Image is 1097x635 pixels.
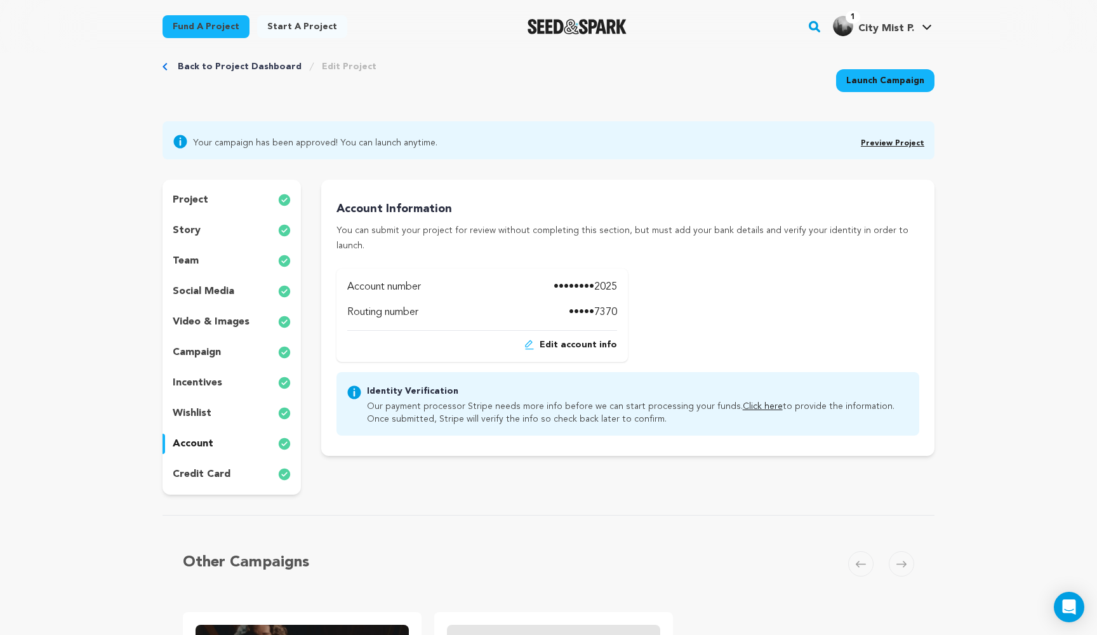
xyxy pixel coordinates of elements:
[163,60,376,73] div: Breadcrumb
[163,342,301,363] button: campaign
[163,190,301,210] button: project
[554,279,617,295] p: ••••••••2025
[347,305,418,320] p: Routing number
[528,19,627,34] img: Seed&Spark Logo Dark Mode
[569,305,617,320] p: •••••7370
[173,406,211,421] p: wishlist
[173,436,213,451] p: account
[861,140,924,147] a: Preview Project
[163,281,301,302] button: social media
[367,398,909,425] p: Our payment processor Stripe needs more info before we can start processing your funds. to provid...
[278,253,291,269] img: check-circle-full.svg
[278,223,291,238] img: check-circle-full.svg
[173,314,249,330] p: video & images
[163,434,301,454] button: account
[173,223,201,238] p: story
[278,314,291,330] img: check-circle-full.svg
[278,436,291,451] img: check-circle-full.svg
[173,375,222,391] p: incentives
[278,375,291,391] img: check-circle-full.svg
[322,60,376,73] a: Edit Project
[173,253,199,269] p: team
[524,338,617,351] button: Edit account info
[163,464,301,485] button: credit card
[163,251,301,271] button: team
[163,220,301,241] button: story
[528,19,627,34] a: Seed&Spark Homepage
[183,551,309,574] h5: Other Campaigns
[257,15,347,38] a: Start a project
[830,13,934,40] span: City Mist P.'s Profile
[173,284,234,299] p: social media
[336,200,919,218] p: Account Information
[163,373,301,393] button: incentives
[833,16,914,36] div: City Mist P.'s Profile
[278,284,291,299] img: check-circle-full.svg
[278,467,291,482] img: check-circle-full.svg
[1054,592,1084,622] div: Open Intercom Messenger
[178,60,302,73] a: Back to Project Dashboard
[830,13,934,36] a: City Mist P.'s Profile
[858,23,914,34] span: City Mist P.
[278,345,291,360] img: check-circle-full.svg
[833,16,853,36] img: City%20Mist%20Productions%20Icon.png
[336,224,919,254] p: You can submit your project for review without completing this section, but must add your bank de...
[347,279,421,295] p: Account number
[163,15,249,38] a: Fund a project
[743,402,783,411] a: Click here
[278,406,291,421] img: check-circle-full.svg
[193,134,437,149] span: Your campaign has been approved! You can launch anytime.
[846,11,860,23] span: 1
[173,345,221,360] p: campaign
[540,338,617,351] span: Edit account info
[173,467,230,482] p: credit card
[163,403,301,424] button: wishlist
[836,69,934,92] a: Launch Campaign
[367,385,909,398] p: Identity Verification
[278,192,291,208] img: check-circle-full.svg
[163,312,301,332] button: video & images
[173,192,208,208] p: project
